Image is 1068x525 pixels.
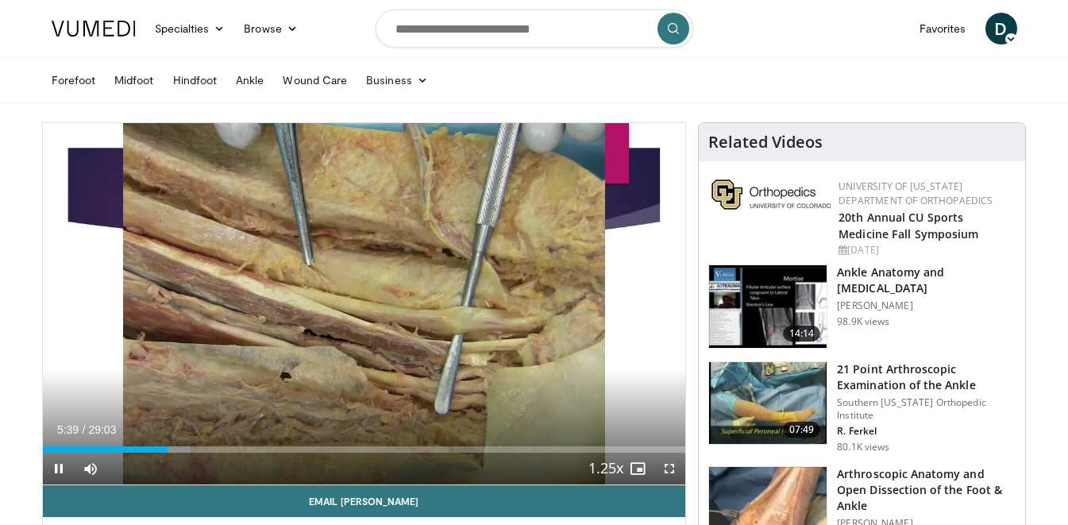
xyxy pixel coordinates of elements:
[52,21,136,37] img: VuMedi Logo
[837,396,1016,422] p: Southern [US_STATE] Orthopedic Institute
[75,453,106,484] button: Mute
[273,64,357,96] a: Wound Care
[985,13,1017,44] a: D
[711,180,831,210] img: 355603a8-37da-49b6-856f-e00d7e9307d3.png.150x105_q85_autocrop_double_scale_upscale_version-0.2.png
[708,361,1016,454] a: 07:49 21 Point Arthroscopic Examination of the Ankle Southern [US_STATE] Orthopedic Institute R. ...
[709,265,827,348] img: d079e22e-f623-40f6-8657-94e85635e1da.150x105_q85_crop-smart_upscale.jpg
[226,64,273,96] a: Ankle
[105,64,164,96] a: Midfoot
[837,441,889,454] p: 80.1K views
[839,243,1012,257] div: [DATE]
[43,446,686,453] div: Progress Bar
[837,264,1016,296] h3: Ankle Anatomy and [MEDICAL_DATA]
[57,423,79,436] span: 5:39
[43,453,75,484] button: Pause
[910,13,976,44] a: Favorites
[376,10,693,48] input: Search topics, interventions
[42,64,106,96] a: Forefoot
[708,264,1016,349] a: 14:14 Ankle Anatomy and [MEDICAL_DATA] [PERSON_NAME] 98.9K views
[709,362,827,445] img: d2937c76-94b7-4d20-9de4-1c4e4a17f51d.150x105_q85_crop-smart_upscale.jpg
[164,64,227,96] a: Hindfoot
[234,13,307,44] a: Browse
[622,453,654,484] button: Enable picture-in-picture mode
[839,180,993,207] a: University of [US_STATE] Department of Orthopaedics
[837,361,1016,393] h3: 21 Point Arthroscopic Examination of the Ankle
[708,133,823,152] h4: Related Videos
[837,425,1016,438] p: R. Ferkel
[590,453,622,484] button: Playback Rate
[837,466,1016,514] h3: Arthroscopic Anatomy and Open Dissection of the Foot & Ankle
[839,210,978,241] a: 20th Annual CU Sports Medicine Fall Symposium
[145,13,235,44] a: Specialties
[654,453,685,484] button: Fullscreen
[88,423,116,436] span: 29:03
[783,422,821,438] span: 07:49
[43,485,686,517] a: Email [PERSON_NAME]
[783,326,821,342] span: 14:14
[83,423,86,436] span: /
[357,64,438,96] a: Business
[837,299,1016,312] p: [PERSON_NAME]
[837,315,889,328] p: 98.9K views
[43,123,686,485] video-js: Video Player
